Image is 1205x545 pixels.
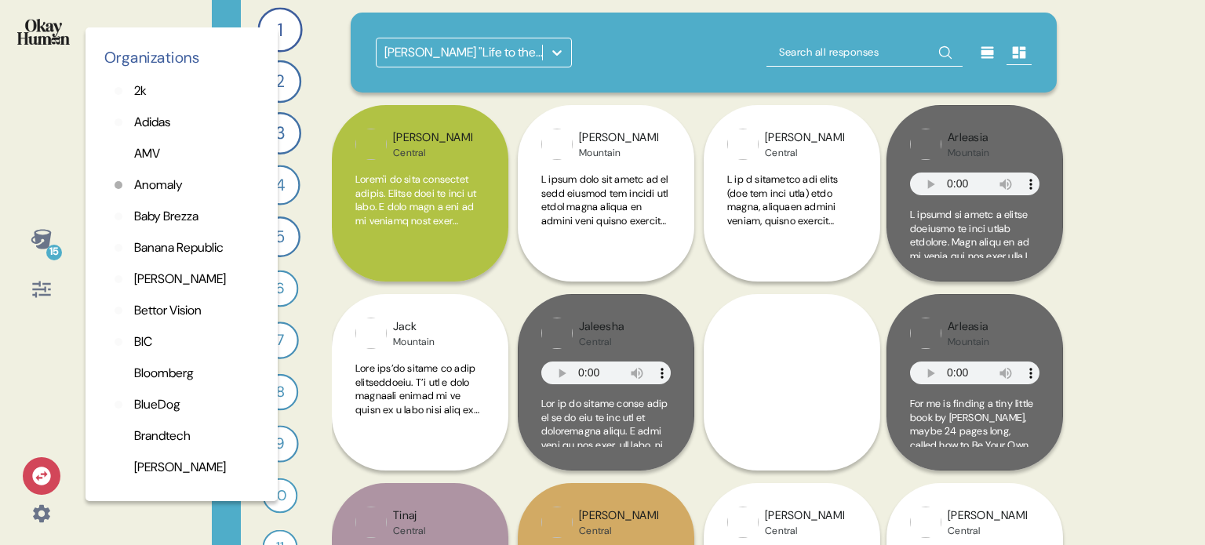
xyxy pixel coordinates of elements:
div: Mountain [393,336,435,348]
div: [PERSON_NAME] [393,129,472,147]
div: Mountain [948,336,989,348]
div: Mountain [579,147,658,159]
div: 15 [46,245,62,260]
p: Bettor Vision [134,301,202,320]
p: Brandtech [134,427,191,445]
div: [PERSON_NAME] [765,507,844,525]
div: 3 [259,112,301,154]
p: Bloomberg [134,364,194,383]
p: Banana Republic [134,238,224,257]
div: Central [948,525,1027,537]
div: Arleasia [948,318,989,336]
div: 1 [257,7,302,52]
div: [PERSON_NAME] [948,507,1027,525]
div: Organizations [98,46,206,69]
p: [PERSON_NAME] [134,270,226,289]
div: Central [579,336,624,348]
div: 10 [263,478,298,514]
p: AMV [134,144,160,163]
img: okayhuman.3b1b6348.png [17,19,70,45]
p: BIC [134,332,152,351]
div: Central [393,147,472,159]
div: 9 [261,425,298,462]
div: 7 [261,322,299,359]
div: Central [765,147,844,159]
p: Anomaly [134,176,183,194]
div: Jack [393,318,435,336]
div: Arleasia [948,129,989,147]
p: Adidas [134,113,170,132]
input: Search all responses [766,38,963,67]
div: [PERSON_NAME] [579,129,658,147]
p: Baby Brezza [134,207,198,226]
div: Tinaj [393,507,425,525]
div: Central [765,525,844,537]
p: BlueDog [134,395,180,414]
div: [PERSON_NAME] [765,129,844,147]
p: 2k [134,82,147,100]
div: [PERSON_NAME] "Life to the Fullest" Observations [384,43,544,62]
div: 4 [260,165,300,205]
div: Central [393,525,425,537]
div: Jaleesha [579,318,624,336]
div: 5 [260,216,300,257]
div: 6 [262,271,299,307]
div: 8 [262,374,298,410]
div: 2 [259,60,301,103]
div: Mountain [948,147,989,159]
p: [PERSON_NAME] [134,458,226,477]
div: [PERSON_NAME] [579,507,658,525]
div: Central [579,525,658,537]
